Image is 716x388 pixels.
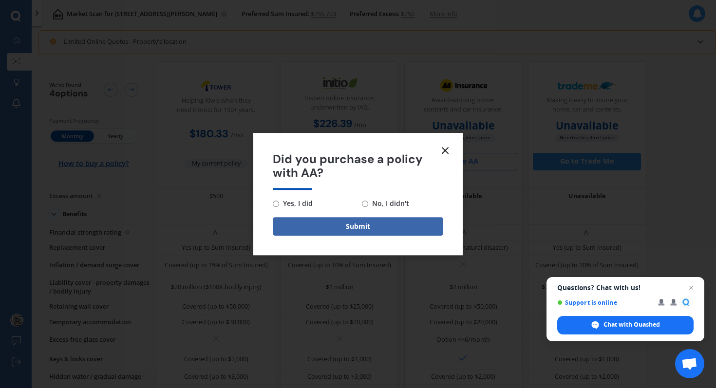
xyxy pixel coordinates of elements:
[368,198,409,209] span: No, I didn't
[273,217,443,236] button: Submit
[603,320,660,329] span: Chat with Quashed
[685,282,697,294] span: Close chat
[675,349,704,378] div: Open chat
[362,201,368,207] input: No, I didn't
[279,198,313,209] span: Yes, I did
[273,152,443,181] span: Did you purchase a policy with AA?
[273,201,279,207] input: Yes, I did
[557,316,694,334] div: Chat with Quashed
[557,299,651,306] span: Support is online
[557,284,694,292] span: Questions? Chat with us!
